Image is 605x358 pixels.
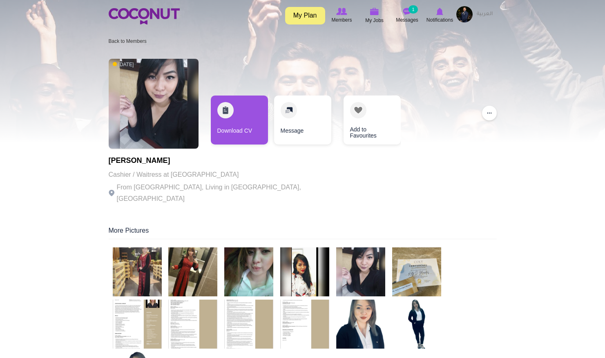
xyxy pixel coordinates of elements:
small: 1 [409,5,417,13]
a: Add to Favourites [344,96,401,145]
a: My Plan [285,7,325,24]
img: Messages [403,8,411,15]
div: 2 / 3 [274,96,331,149]
p: Cashier / Waitress at [GEOGRAPHIC_DATA] [109,169,333,180]
div: 1 / 3 [211,96,268,149]
button: ... [482,106,497,120]
a: Notifications Notifications [424,6,456,25]
span: Notifications [426,16,453,24]
img: Home [109,8,180,24]
img: My Jobs [370,8,379,15]
a: Download CV [211,96,268,145]
a: Browse Members Members [326,6,358,25]
span: Members [331,16,352,24]
a: Back to Members [109,38,147,44]
img: Notifications [436,8,443,15]
span: My Jobs [365,16,384,24]
span: [DATE] [113,61,134,68]
span: Messages [396,16,418,24]
a: Messages Messages 1 [391,6,424,25]
p: From [GEOGRAPHIC_DATA], Living in [GEOGRAPHIC_DATA], [GEOGRAPHIC_DATA] [109,182,333,205]
div: More Pictures [109,226,497,239]
h1: [PERSON_NAME] [109,157,333,165]
a: العربية [473,6,497,22]
a: Message [274,96,331,145]
div: 3 / 3 [337,96,395,149]
img: Browse Members [336,8,347,15]
a: My Jobs My Jobs [358,6,391,25]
